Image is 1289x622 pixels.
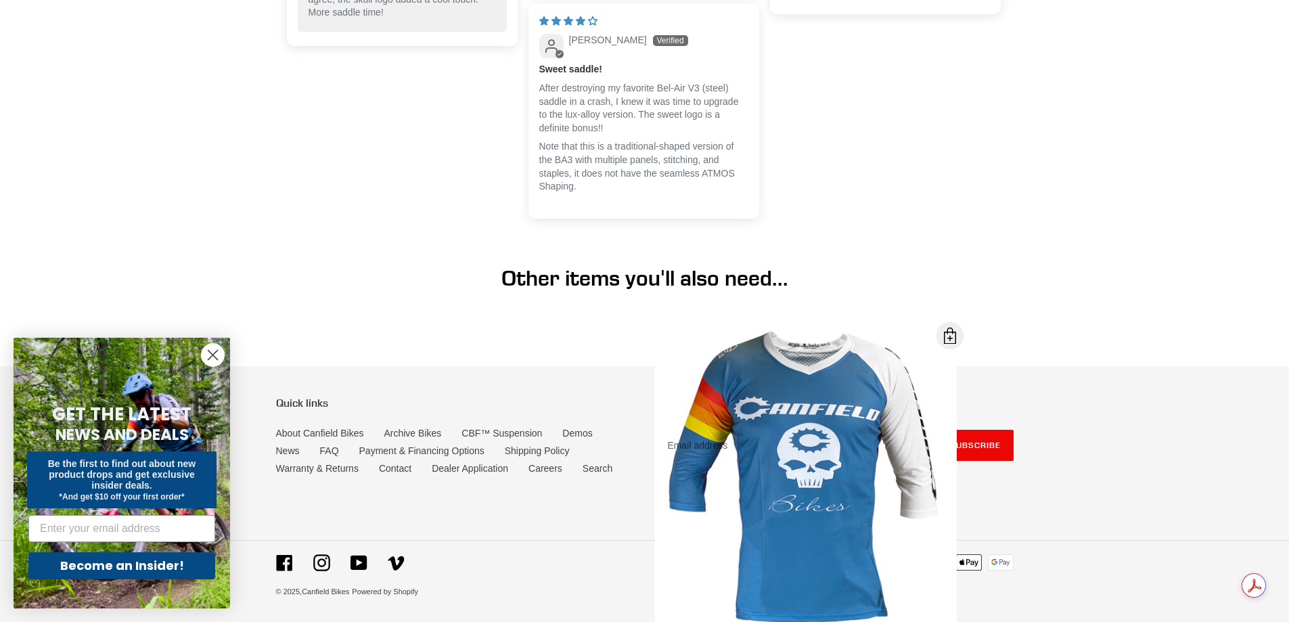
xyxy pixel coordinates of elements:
[352,587,418,596] a: Powered by Shopify
[528,463,562,474] a: Careers
[539,16,597,26] span: 4 star review
[59,492,184,502] span: *And get $10 off your first order*
[384,428,441,439] a: Archive Bikes
[28,552,215,579] button: Become an Insider!
[539,63,748,76] b: Sweet saddle!
[302,587,349,596] a: Canfield Bikes
[48,458,196,491] span: Be the first to find out about new product drops and get exclusive insider deals.
[276,265,1014,291] h1: Other items you'll also need...
[28,515,215,542] input: Enter your email address
[276,463,359,474] a: Warranty & Returns
[276,428,364,439] a: About Canfield Bikes
[432,463,508,474] a: Dealer Application
[461,428,542,439] a: CBF™ Suspension
[320,445,339,456] a: FAQ
[562,428,592,439] a: Demos
[505,445,570,456] a: Shipping Policy
[539,140,748,193] p: Note that this is a traditional-shaped version of the BA3 with multiple panels, stitching, and st...
[276,397,635,409] p: Quick links
[52,402,191,426] span: GET THE LATEST
[569,35,647,45] span: [PERSON_NAME]
[276,587,350,596] small: © 2025,
[539,82,748,135] p: After destroying my favorite Bel-Air V3 (steel) saddle in a crash, I knew it was time to upgrade ...
[201,343,225,367] button: Close dialog
[55,424,189,445] span: NEWS AND DEALS
[359,445,484,456] a: Payment & Financing Options
[379,463,411,474] a: Contact
[950,440,1001,450] span: Subscribe
[276,445,300,456] a: News
[583,463,612,474] a: Search
[937,430,1014,461] button: Subscribe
